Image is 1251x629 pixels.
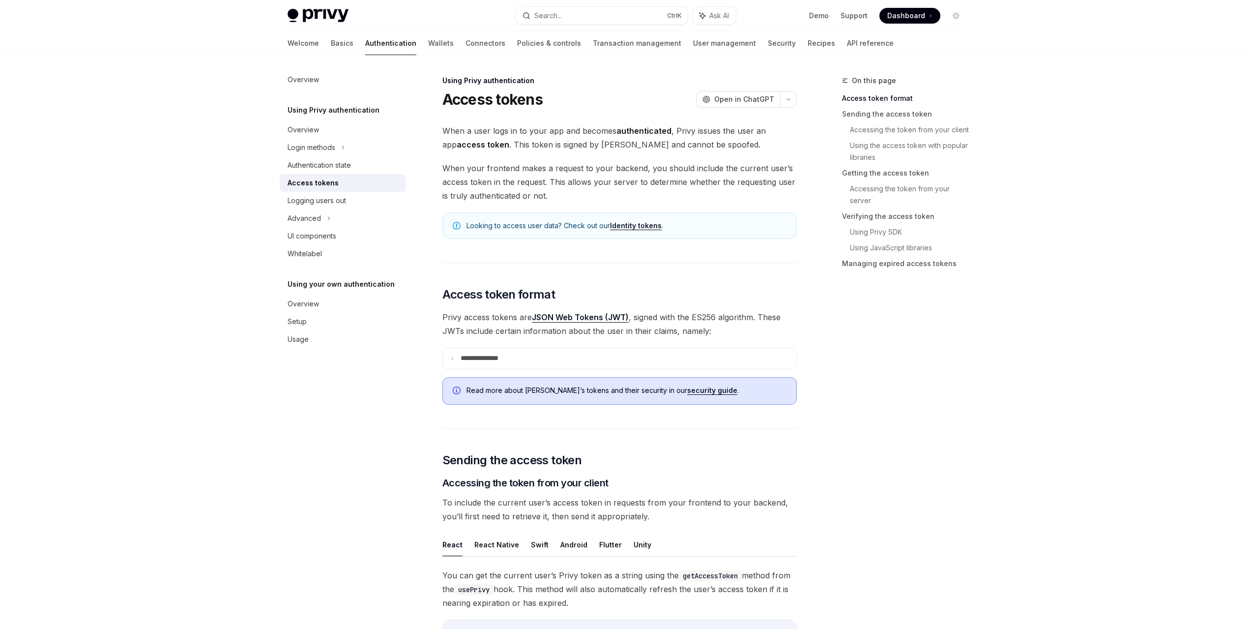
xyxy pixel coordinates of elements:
[850,224,972,240] a: Using Privy SDK
[714,94,774,104] span: Open in ChatGPT
[466,221,786,231] span: Looking to access user data? Check out our .
[442,76,797,86] div: Using Privy authentication
[768,31,796,55] a: Security
[842,165,972,181] a: Getting the access token
[442,287,555,302] span: Access token format
[428,31,454,55] a: Wallets
[288,124,319,136] div: Overview
[288,177,339,189] div: Access tokens
[365,31,416,55] a: Authentication
[288,298,319,310] div: Overview
[693,31,756,55] a: User management
[442,452,582,468] span: Sending the access token
[280,71,406,89] a: Overview
[466,386,786,395] span: Read more about [PERSON_NAME]’s tokens and their security in our .
[280,227,406,245] a: UI components
[610,221,662,230] a: Identity tokens
[288,333,309,345] div: Usage
[280,245,406,263] a: Whitelabel
[288,74,319,86] div: Overview
[517,31,581,55] a: Policies & controls
[679,570,742,581] code: getAccessToken
[696,91,780,108] button: Open in ChatGPT
[288,104,379,116] h5: Using Privy authentication
[331,31,353,55] a: Basics
[288,9,349,23] img: light logo
[879,8,940,24] a: Dashboard
[288,212,321,224] div: Advanced
[288,278,395,290] h5: Using your own authentication
[531,533,549,556] button: Swift
[288,248,322,260] div: Whitelabel
[280,156,406,174] a: Authentication state
[442,533,463,556] button: React
[280,313,406,330] a: Setup
[442,569,797,610] span: You can get the current user’s Privy token as a string using the method from the hook. This metho...
[442,161,797,203] span: When your frontend makes a request to your backend, you should include the current user’s access ...
[532,312,629,323] a: JSON Web Tokens (JWT)
[280,121,406,139] a: Overview
[850,122,972,138] a: Accessing the token from your client
[280,330,406,348] a: Usage
[687,386,737,395] a: security guide
[280,295,406,313] a: Overview
[634,533,651,556] button: Unity
[457,140,509,150] strong: access token
[847,31,894,55] a: API reference
[693,7,736,25] button: Ask AI
[288,142,335,153] div: Login methods
[667,12,682,20] span: Ctrl K
[887,11,925,21] span: Dashboard
[599,533,622,556] button: Flutter
[442,496,797,523] span: To include the current user’s access token in requests from your frontend to your backend, you’ll...
[280,174,406,192] a: Access tokens
[454,584,494,595] code: usePrivy
[442,476,609,490] span: Accessing the token from your client
[842,90,972,106] a: Access token format
[534,10,562,22] div: Search...
[616,126,671,136] strong: authenticated
[288,159,351,171] div: Authentication state
[474,533,519,556] button: React Native
[809,11,829,21] a: Demo
[842,256,972,271] a: Managing expired access tokens
[709,11,729,21] span: Ask AI
[841,11,868,21] a: Support
[842,106,972,122] a: Sending the access token
[593,31,681,55] a: Transaction management
[850,181,972,209] a: Accessing the token from your server
[852,75,896,87] span: On this page
[288,31,319,55] a: Welcome
[442,124,797,151] span: When a user logs in to your app and becomes , Privy issues the user an app . This token is signed...
[850,240,972,256] a: Using JavaScript libraries
[288,316,307,328] div: Setup
[516,7,688,25] button: Search...CtrlK
[442,310,797,338] span: Privy access tokens are , signed with the ES256 algorithm. These JWTs include certain information...
[288,230,336,242] div: UI components
[850,138,972,165] a: Using the access token with popular libraries
[842,209,972,224] a: Verifying the access token
[442,90,543,108] h1: Access tokens
[948,8,964,24] button: Toggle dark mode
[560,533,587,556] button: Android
[280,192,406,210] a: Logging users out
[465,31,505,55] a: Connectors
[288,195,346,207] div: Logging users out
[453,222,461,230] svg: Note
[808,31,835,55] a: Recipes
[453,387,463,396] svg: Info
